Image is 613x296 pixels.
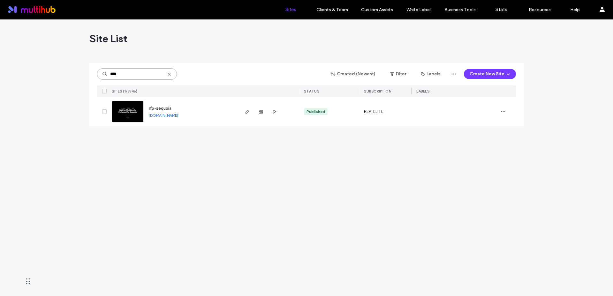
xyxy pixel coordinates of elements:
span: SITES (1/3846) [112,89,137,93]
label: Clients & Team [316,7,348,12]
label: White Label [406,7,431,12]
span: Help [15,4,28,10]
label: Help [570,7,580,12]
button: Create New Site [464,69,516,79]
span: Site List [89,32,127,45]
label: Sites [285,7,296,12]
div: Published [306,109,325,115]
span: SUBSCRIPTION [364,89,391,93]
a: [DOMAIN_NAME] [149,113,178,118]
span: REP_ELITE [364,108,383,115]
a: rfp-sequoia [149,106,171,111]
label: Resources [529,7,551,12]
button: Filter [384,69,412,79]
label: Custom Assets [361,7,393,12]
button: Created (Newest) [325,69,381,79]
span: STATUS [304,89,319,93]
label: Business Tools [444,7,476,12]
span: LABELS [416,89,429,93]
div: Drag [26,272,30,291]
label: Stats [496,7,507,12]
button: Labels [415,69,446,79]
